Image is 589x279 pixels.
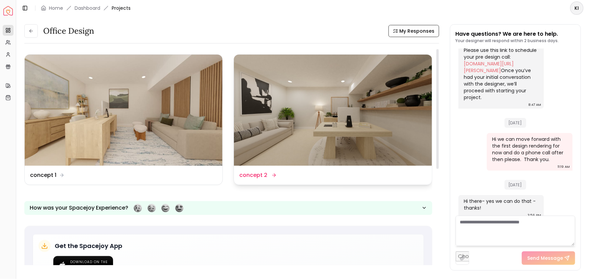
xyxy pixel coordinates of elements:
div: Hi there- yes we can do that - thanks! [464,198,537,211]
span: Download on the [70,260,108,265]
a: concept 1concept 1 [24,54,223,185]
dd: concept 1 [30,171,56,179]
a: Download on the App Store [53,256,113,275]
h5: Get the Spacejoy App [55,241,122,251]
span: Projects [112,5,131,11]
a: Home [49,5,63,11]
a: concept 2concept 2 [234,54,432,185]
dd: concept 2 [239,171,267,179]
a: Spacejoy [3,6,13,15]
img: Spacejoy Logo [3,6,13,15]
div: 3:56 PM [528,212,541,219]
button: KI [570,1,584,15]
p: Your designer will respond within 2 business days. [456,38,559,43]
a: [DOMAIN_NAME][URL][PERSON_NAME] [464,60,514,74]
span: [DATE] [505,180,526,190]
a: Dashboard [75,5,100,11]
span: My Responses [400,28,435,34]
span: [DATE] [505,118,526,128]
img: concept 2 [234,55,432,166]
p: How was your Spacejoy Experience? [30,204,128,212]
button: How was your Spacejoy Experience?Feeling terribleFeeling badFeeling goodFeeling awesome [24,201,432,215]
nav: breadcrumb [41,5,131,11]
img: Apple logo [59,262,66,269]
div: Hi we can move forward with the first design rendering for now and do a phone call after then ple... [492,136,566,163]
div: 11:19 AM [558,163,570,170]
div: 8:47 AM [528,101,541,108]
div: Please use this link to schedule your pre design call: Once you’ve had your initial conversation ... [464,47,537,101]
img: concept 1 [25,55,222,166]
button: My Responses [389,25,439,37]
span: KI [571,2,583,14]
h3: Office design [43,26,94,36]
p: Have questions? We are here to help. [456,30,559,38]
